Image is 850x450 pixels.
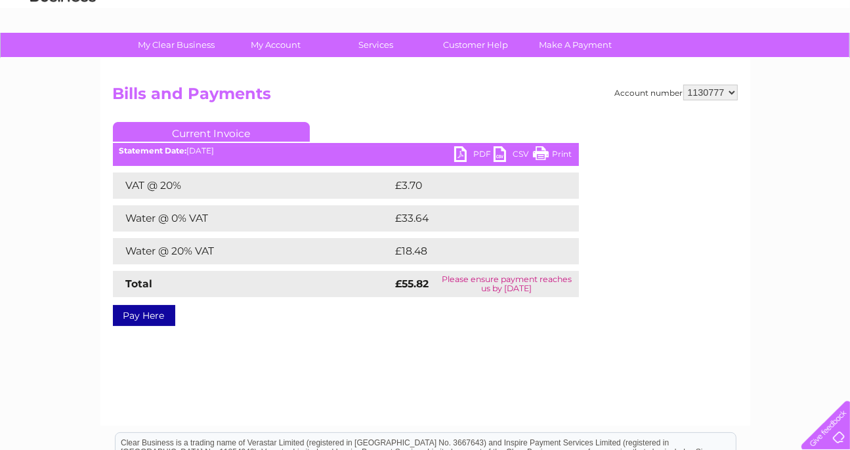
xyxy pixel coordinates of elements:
[533,146,572,165] a: Print
[119,146,187,155] b: Statement Date:
[126,277,153,290] strong: Total
[393,205,553,232] td: £33.64
[603,7,693,23] a: 0333 014 3131
[807,56,838,66] a: Log out
[113,205,393,232] td: Water @ 0% VAT
[615,85,738,100] div: Account number
[113,173,393,199] td: VAT @ 20%
[30,34,96,74] img: logo.png
[113,146,579,155] div: [DATE]
[396,277,429,290] strong: £55.82
[763,56,795,66] a: Contact
[113,238,393,264] td: Water @ 20% VAT
[619,56,644,66] a: Water
[322,33,430,57] a: Services
[652,56,681,66] a: Energy
[421,33,530,57] a: Customer Help
[689,56,728,66] a: Telecoms
[122,33,230,57] a: My Clear Business
[393,238,552,264] td: £18.48
[222,33,330,57] a: My Account
[113,85,738,110] h2: Bills and Payments
[736,56,755,66] a: Blog
[454,146,494,165] a: PDF
[435,271,579,297] td: Please ensure payment reaches us by [DATE]
[494,146,533,165] a: CSV
[393,173,548,199] td: £3.70
[521,33,629,57] a: Make A Payment
[113,122,310,142] a: Current Invoice
[116,7,736,64] div: Clear Business is a trading name of Verastar Limited (registered in [GEOGRAPHIC_DATA] No. 3667643...
[113,305,175,326] a: Pay Here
